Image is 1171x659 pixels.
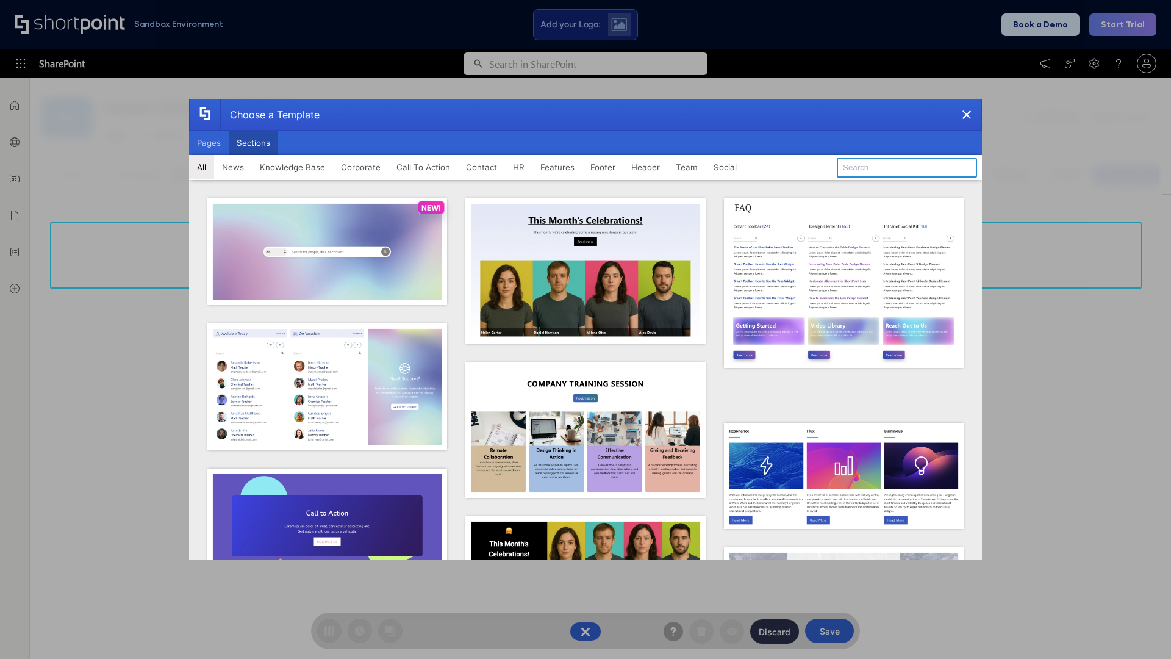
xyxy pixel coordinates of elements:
div: Choose a Template [220,99,320,130]
button: Call To Action [389,155,458,179]
button: News [214,155,252,179]
button: Contact [458,155,505,179]
div: template selector [189,99,982,560]
button: Footer [582,155,623,179]
button: All [189,155,214,179]
input: Search [837,158,977,178]
button: Knowledge Base [252,155,333,179]
button: Team [668,155,706,179]
button: Sections [229,131,278,155]
button: Pages [189,131,229,155]
button: Corporate [333,155,389,179]
button: Header [623,155,668,179]
button: Social [706,155,745,179]
p: NEW! [421,203,441,212]
button: Features [532,155,582,179]
iframe: Chat Widget [1110,600,1171,659]
button: HR [505,155,532,179]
